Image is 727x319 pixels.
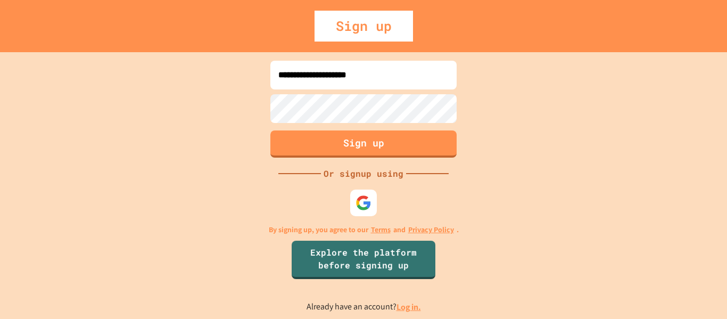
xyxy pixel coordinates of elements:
[371,224,391,235] a: Terms
[270,130,457,158] button: Sign up
[307,300,421,314] p: Already have an account?
[269,224,459,235] p: By signing up, you agree to our and .
[408,224,454,235] a: Privacy Policy
[396,301,421,313] a: Log in.
[315,11,413,42] div: Sign up
[321,167,406,180] div: Or signup using
[356,195,371,211] img: google-icon.svg
[292,241,435,279] a: Explore the platform before signing up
